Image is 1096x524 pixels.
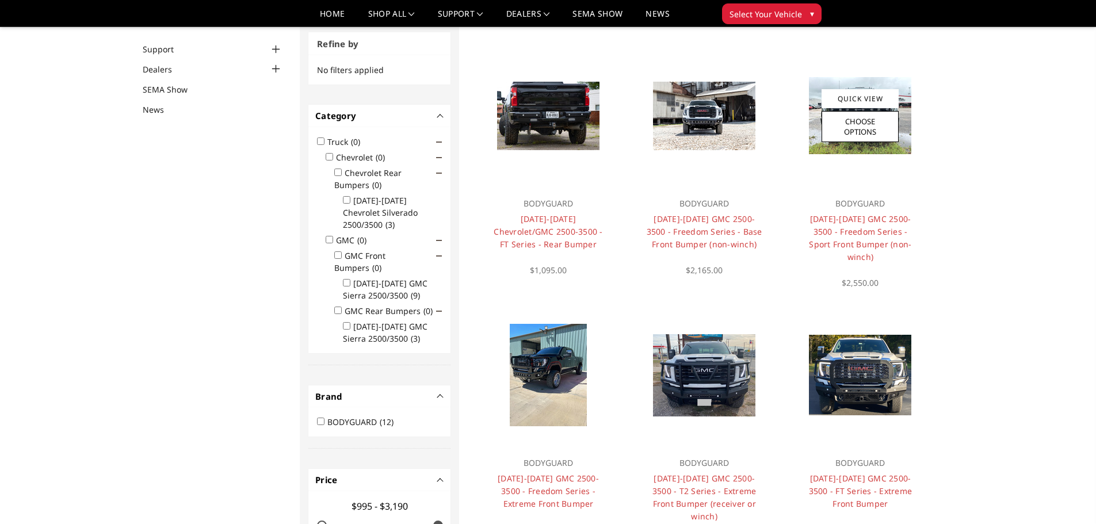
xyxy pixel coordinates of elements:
[809,213,911,262] a: [DATE]-[DATE] GMC 2500-3500 - Freedom Series - Sport Front Bumper (non-winch)
[334,167,402,190] label: Chevrolet Rear Bumpers
[345,305,440,316] label: GMC Rear Bumpers
[438,393,444,399] button: -
[436,139,442,145] span: Click to show/hide children
[652,473,757,522] a: [DATE]-[DATE] GMC 2500-3500 - T2 Series - Extreme Front Bumper (receiver or winch)
[722,3,822,24] button: Select Your Vehicle
[343,278,427,301] label: [DATE]-[DATE] GMC Sierra 2500/3500
[436,253,442,259] span: Click to show/hide children
[803,456,918,470] p: BODYGUARD
[822,89,899,108] a: Quick View
[647,213,762,250] a: [DATE]-[DATE] GMC 2500-3500 - Freedom Series - Base Front Bumper (non-winch)
[647,197,762,211] p: BODYGUARD
[336,235,373,246] label: GMC
[308,32,450,56] h3: Refine by
[842,277,879,288] span: $2,550.00
[317,64,384,75] span: No filters applied
[411,333,420,344] span: (3)
[372,262,381,273] span: (0)
[343,195,418,230] label: [DATE]-[DATE] Chevrolet Silverado 2500/3500
[490,456,606,470] p: BODYGUARD
[647,456,762,470] p: BODYGUARD
[334,250,388,273] label: GMC Front Bumpers
[436,155,442,160] span: Click to show/hide children
[506,10,550,26] a: Dealers
[327,136,367,147] label: Truck
[376,152,385,163] span: (0)
[436,238,442,243] span: Click to show/hide children
[822,111,899,142] a: Choose Options
[343,321,427,344] label: [DATE]-[DATE] GMC Sierra 2500/3500
[368,10,415,26] a: shop all
[423,305,433,316] span: (0)
[143,104,178,116] a: News
[810,7,814,20] span: ▾
[357,235,366,246] span: (0)
[498,473,599,509] a: [DATE]-[DATE] GMC 2500-3500 - Freedom Series - Extreme Front Bumper
[385,219,395,230] span: (3)
[436,170,442,176] span: Click to show/hide children
[143,63,186,75] a: Dealers
[438,113,444,118] button: -
[809,473,912,509] a: [DATE]-[DATE] GMC 2500-3500 - FT Series - Extreme Front Bumper
[372,179,381,190] span: (0)
[572,10,623,26] a: SEMA Show
[438,10,483,26] a: Support
[315,390,444,403] h4: Brand
[380,416,394,427] span: (12)
[143,43,188,55] a: Support
[336,152,392,163] label: Chevrolet
[436,308,442,314] span: Click to show/hide children
[320,10,345,26] a: Home
[315,109,444,123] h4: Category
[646,10,669,26] a: News
[803,197,918,211] p: BODYGUARD
[351,136,360,147] span: (0)
[315,473,444,487] h4: Price
[686,265,723,276] span: $2,165.00
[143,83,202,95] a: SEMA Show
[327,416,400,427] label: BODYGUARD
[494,213,602,250] a: [DATE]-[DATE] Chevrolet/GMC 2500-3500 - FT Series - Rear Bumper
[411,290,420,301] span: (9)
[530,265,567,276] span: $1,095.00
[490,197,606,211] p: BODYGUARD
[438,477,444,483] button: -
[730,8,802,20] span: Select Your Vehicle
